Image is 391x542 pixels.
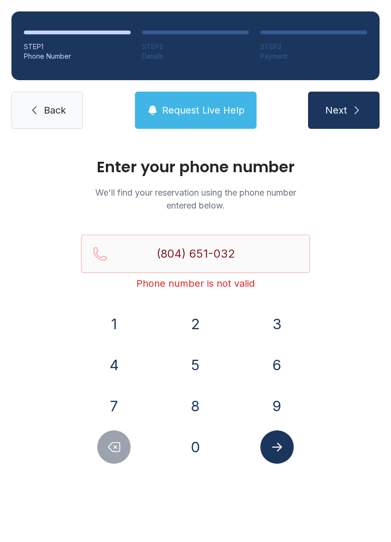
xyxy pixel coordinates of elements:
span: Request Live Help [162,104,245,117]
button: 3 [260,307,294,341]
input: Reservation phone number [81,235,310,273]
button: 2 [179,307,212,341]
button: 8 [179,389,212,423]
div: Phone Number [24,52,131,61]
button: 1 [97,307,131,341]
button: 0 [179,430,212,464]
button: 6 [260,348,294,382]
div: Phone number is not valid [81,277,310,290]
div: STEP 3 [260,42,367,52]
div: STEP 1 [24,42,131,52]
p: We'll find your reservation using the phone number entered below. [81,186,310,212]
div: Payment [260,52,367,61]
button: 9 [260,389,294,423]
span: Back [44,104,66,117]
div: STEP 2 [142,42,249,52]
button: 4 [97,348,131,382]
button: 5 [179,348,212,382]
span: Next [325,104,347,117]
button: Delete number [97,430,131,464]
div: Details [142,52,249,61]
h1: Enter your phone number [81,159,310,175]
button: Submit lookup form [260,430,294,464]
button: 7 [97,389,131,423]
